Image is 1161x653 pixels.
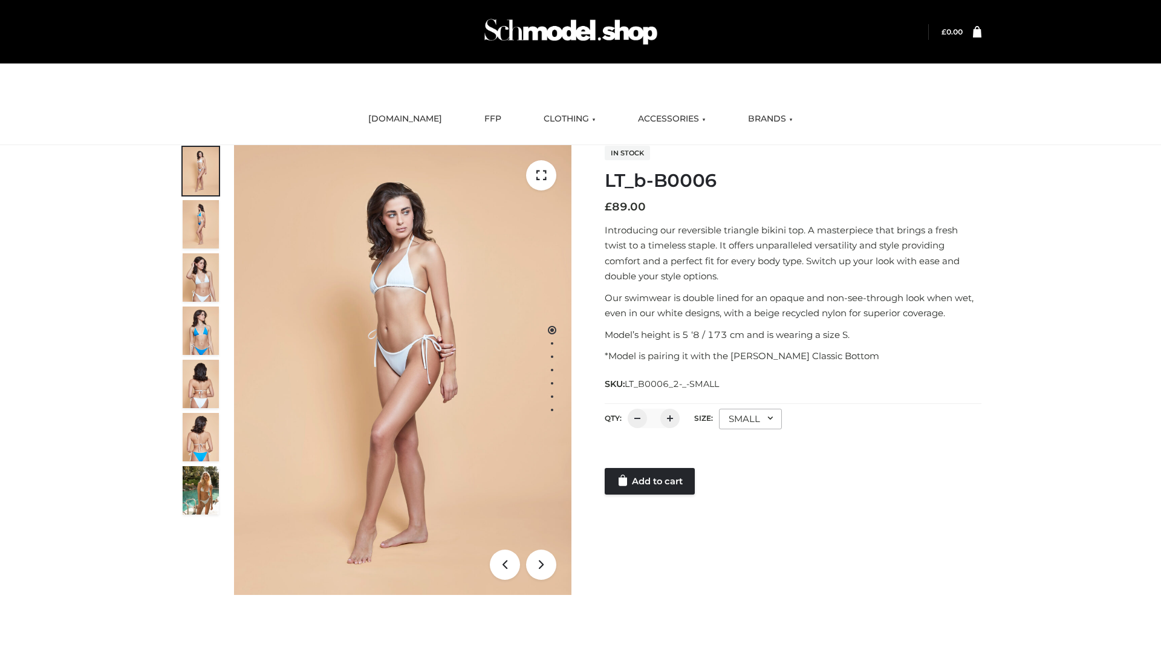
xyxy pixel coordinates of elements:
[605,377,720,391] span: SKU:
[625,378,719,389] span: LT_B0006_2-_-SMALL
[475,106,510,132] a: FFP
[183,413,219,461] img: ArielClassicBikiniTop_CloudNine_AzureSky_OW114ECO_8-scaled.jpg
[694,414,713,423] label: Size:
[183,360,219,408] img: ArielClassicBikiniTop_CloudNine_AzureSky_OW114ECO_7-scaled.jpg
[605,146,650,160] span: In stock
[941,27,946,36] span: £
[183,466,219,515] img: Arieltop_CloudNine_AzureSky2.jpg
[183,200,219,249] img: ArielClassicBikiniTop_CloudNine_AzureSky_OW114ECO_2-scaled.jpg
[605,290,981,321] p: Our swimwear is double lined for an opaque and non-see-through look when wet, even in our white d...
[605,200,612,213] span: £
[941,27,963,36] bdi: 0.00
[605,468,695,495] a: Add to cart
[183,147,219,195] img: ArielClassicBikiniTop_CloudNine_AzureSky_OW114ECO_1-scaled.jpg
[605,414,622,423] label: QTY:
[605,200,646,213] bdi: 89.00
[629,106,715,132] a: ACCESSORIES
[359,106,451,132] a: [DOMAIN_NAME]
[535,106,605,132] a: CLOTHING
[234,145,571,595] img: ArielClassicBikiniTop_CloudNine_AzureSky_OW114ECO_1
[605,170,981,192] h1: LT_b-B0006
[183,307,219,355] img: ArielClassicBikiniTop_CloudNine_AzureSky_OW114ECO_4-scaled.jpg
[739,106,802,132] a: BRANDS
[605,327,981,343] p: Model’s height is 5 ‘8 / 173 cm and is wearing a size S.
[605,348,981,364] p: *Model is pairing it with the [PERSON_NAME] Classic Bottom
[480,8,662,56] img: Schmodel Admin 964
[183,253,219,302] img: ArielClassicBikiniTop_CloudNine_AzureSky_OW114ECO_3-scaled.jpg
[941,27,963,36] a: £0.00
[719,409,782,429] div: SMALL
[605,223,981,284] p: Introducing our reversible triangle bikini top. A masterpiece that brings a fresh twist to a time...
